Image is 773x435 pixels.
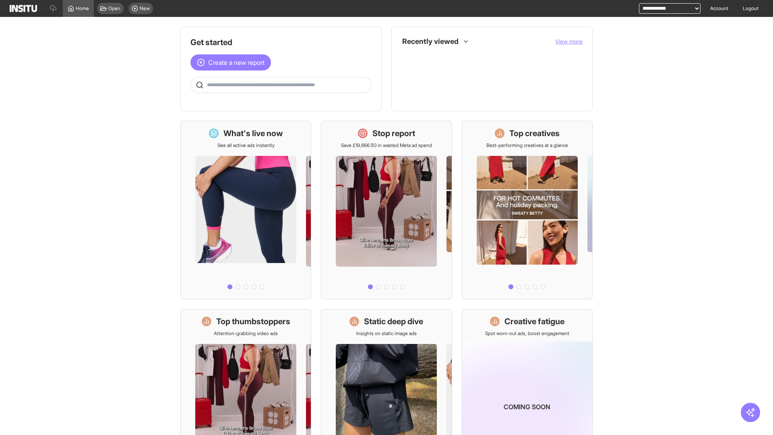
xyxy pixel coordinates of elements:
span: Open [108,5,120,12]
span: Home [76,5,89,12]
button: Create a new report [190,54,271,70]
img: Logo [10,5,37,12]
p: Best-performing creatives at a glance [486,142,568,149]
a: What's live nowSee all active ads instantly [180,121,311,299]
h1: Get started [190,37,372,48]
span: View more [555,38,583,45]
p: Insights on static image ads [356,330,417,337]
h1: Top creatives [509,128,560,139]
a: Stop reportSave £19,866.50 in wasted Meta ad spend [321,121,452,299]
h1: Stop report [372,128,415,139]
h1: Top thumbstoppers [216,316,290,327]
p: Attention-grabbing video ads [214,330,278,337]
span: Create a new report [208,58,265,67]
button: View more [555,37,583,46]
p: Save £19,866.50 in wasted Meta ad spend [341,142,432,149]
a: Top creativesBest-performing creatives at a glance [462,121,593,299]
h1: What's live now [223,128,283,139]
p: See all active ads instantly [217,142,275,149]
h1: Static deep dive [364,316,423,327]
span: New [140,5,150,12]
